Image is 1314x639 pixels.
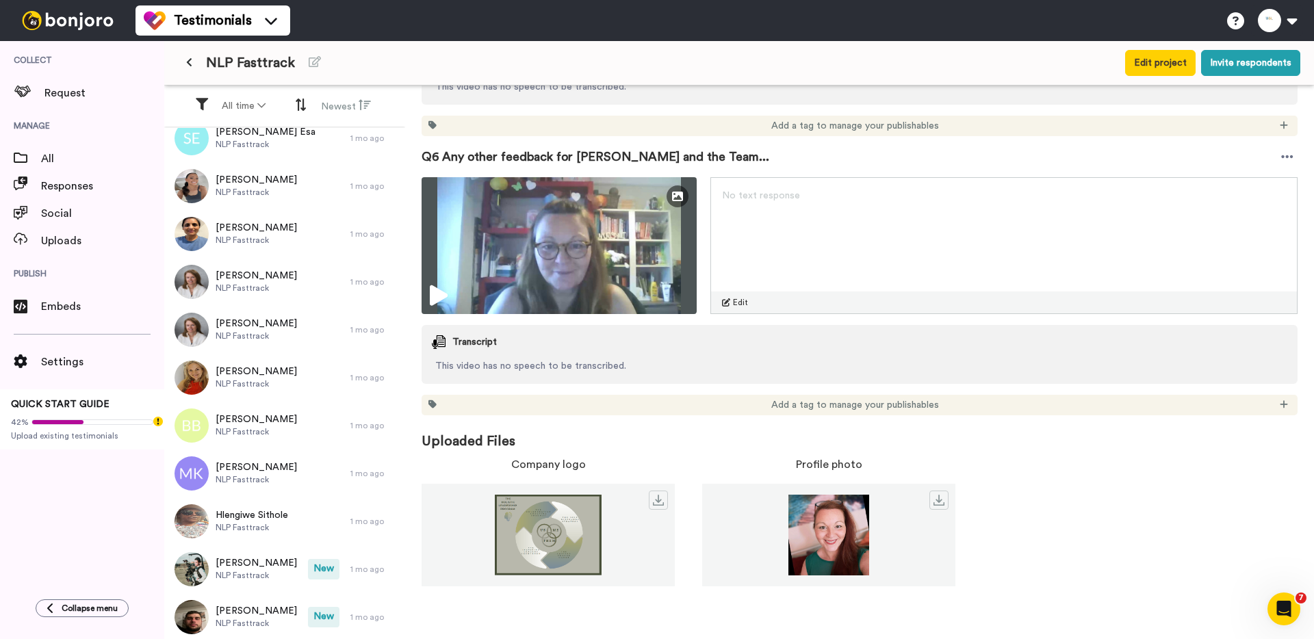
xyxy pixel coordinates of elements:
[206,53,295,73] span: NLP Fasttrack
[216,283,297,294] span: NLP Fasttrack
[702,495,955,575] img: 53d73d6a-f22c-4854-be4d-fb8c526eaaa8.jpeg
[722,191,800,200] span: No text response
[164,210,405,258] a: [PERSON_NAME]NLP Fasttrack1 mo ago
[144,10,166,31] img: tm-color.svg
[350,372,398,383] div: 1 mo ago
[216,235,297,246] span: NLP Fasttrack
[44,85,164,101] span: Request
[1125,50,1196,76] button: Edit project
[175,600,209,634] img: 50587449-7e94-402d-a3f6-d9ce18d0d615.jpeg
[175,217,209,251] img: c7041a13-1e62-4aa2-8bec-c94e7e7b589e.jpeg
[216,413,297,426] span: [PERSON_NAME]
[216,508,288,522] span: Hlengiwe Sithole
[164,545,405,593] a: [PERSON_NAME]NLP FasttrackNew1 mo ago
[216,317,297,330] span: [PERSON_NAME]
[216,604,297,618] span: [PERSON_NAME]
[175,265,209,299] img: 67364584-3570-45de-949d-c4841bb72647.jpeg
[216,460,297,474] span: [PERSON_NAME]
[164,258,405,306] a: [PERSON_NAME]NLP Fasttrack1 mo ago
[422,147,769,166] span: Q6 Any other feedback for [PERSON_NAME] and the Team...
[350,468,398,479] div: 1 mo ago
[796,456,862,473] span: Profile photo
[41,151,164,167] span: All
[164,497,405,545] a: Hlengiwe SitholeNLP Fasttrack1 mo ago
[175,456,209,491] img: mk.png
[36,599,129,617] button: Collapse menu
[216,556,297,570] span: [PERSON_NAME]
[350,276,398,287] div: 1 mo ago
[41,233,164,249] span: Uploads
[422,495,675,575] img: 48945948-1dc0-4f65-be14-9847cc09edfc.png
[41,298,164,315] span: Embeds
[350,324,398,335] div: 1 mo ago
[174,11,252,30] span: Testimonials
[216,618,297,629] span: NLP Fasttrack
[350,516,398,527] div: 1 mo ago
[41,354,164,370] span: Settings
[164,306,405,354] a: [PERSON_NAME]NLP Fasttrack1 mo ago
[350,612,398,623] div: 1 mo ago
[771,119,939,133] span: Add a tag to manage your publishables
[62,603,118,614] span: Collapse menu
[41,205,164,222] span: Social
[216,187,297,198] span: NLP Fasttrack
[350,564,398,575] div: 1 mo ago
[422,177,697,314] img: 45ef4757-ee59-459e-9ba3-700b3afaafa6-thumbnail_full-1751314155.jpg
[733,297,748,308] span: Edit
[422,80,1298,94] span: This video has no speech to be transcribed.
[164,449,405,497] a: [PERSON_NAME]NLP Fasttrack1 mo ago
[216,570,297,581] span: NLP Fasttrack
[452,335,497,349] span: Transcript
[175,169,209,203] img: e90fe925-d015-4a07-bd35-c9f109c6a552.jpeg
[216,139,315,150] span: NLP Fasttrack
[216,378,297,389] span: NLP Fasttrack
[175,313,209,347] img: 67364584-3570-45de-949d-c4841bb72647.jpeg
[350,420,398,431] div: 1 mo ago
[164,402,405,449] a: [PERSON_NAME]NLP Fasttrack1 mo ago
[175,552,209,586] img: 4d9e2dce-3083-4b4b-b08f-3381f7e26c2a.jpeg
[216,125,315,139] span: [PERSON_NAME] Esa
[152,415,164,428] div: Tooltip anchor
[1296,592,1306,603] span: 7
[164,114,405,162] a: [PERSON_NAME] EsaNLP Fasttrack1 mo ago
[350,229,398,239] div: 1 mo ago
[11,417,29,428] span: 42%
[511,456,586,473] span: Company logo
[216,330,297,341] span: NLP Fasttrack
[350,181,398,192] div: 1 mo ago
[422,415,1298,451] span: Uploaded Files
[164,354,405,402] a: [PERSON_NAME]NLP Fasttrack1 mo ago
[175,408,209,443] img: bb.png
[1267,592,1300,625] iframe: Intercom live chat
[16,11,119,30] img: bj-logo-header-white.svg
[214,94,274,118] button: All time
[41,178,164,194] span: Responses
[771,398,939,412] span: Add a tag to manage your publishables
[216,522,288,533] span: NLP Fasttrack
[308,559,339,579] span: New
[432,335,446,349] img: transcript.svg
[11,430,153,441] span: Upload existing testimonials
[308,607,339,627] span: New
[216,426,297,437] span: NLP Fasttrack
[216,474,297,485] span: NLP Fasttrack
[422,359,1298,373] span: This video has no speech to be transcribed.
[216,221,297,235] span: [PERSON_NAME]
[1201,50,1300,76] button: Invite respondents
[175,361,209,395] img: 7c2e111f-b607-4e7c-84c7-820a2f049438.jpeg
[216,365,297,378] span: [PERSON_NAME]
[11,400,109,409] span: QUICK START GUIDE
[216,269,297,283] span: [PERSON_NAME]
[164,162,405,210] a: [PERSON_NAME]NLP Fasttrack1 mo ago
[313,93,379,119] button: Newest
[216,173,297,187] span: [PERSON_NAME]
[350,133,398,144] div: 1 mo ago
[175,504,209,538] img: 8569e41f-72a5-40cf-bdab-b5c0b5756fed.jpeg
[175,121,209,155] img: se.png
